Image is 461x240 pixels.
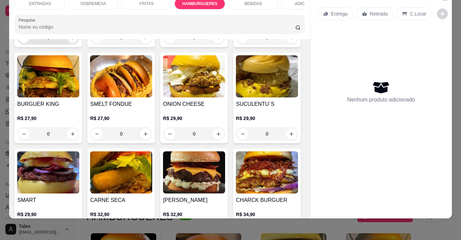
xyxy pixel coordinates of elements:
[17,55,79,97] img: product-image
[295,1,318,6] p: ADICIONAIS
[91,128,102,139] button: decrease-product-quantity
[236,211,298,218] p: R$ 34,90
[90,151,152,193] img: product-image
[19,128,29,139] button: decrease-product-quantity
[163,196,225,204] h4: [PERSON_NAME]
[164,128,175,139] button: decrease-product-quantity
[163,100,225,108] h4: ONION CHEESE
[140,128,151,139] button: increase-product-quantity
[244,1,262,6] p: BEBIDAS
[17,196,79,204] h4: SMART
[236,115,298,122] p: R$ 29,90
[236,196,298,204] h4: CHARCK BURGUER
[90,100,152,108] h4: SMELT FONDUE
[437,8,448,19] button: decrease-product-quantity
[331,10,348,17] p: Entrega
[67,128,78,139] button: increase-product-quantity
[90,196,152,204] h4: CARNE SECA
[237,128,248,139] button: decrease-product-quantity
[90,55,152,97] img: product-image
[163,151,225,193] img: product-image
[286,128,297,139] button: increase-product-quantity
[236,151,298,193] img: product-image
[410,10,426,17] p: C.Local
[90,211,152,218] p: R$ 32,90
[182,1,217,6] p: HAMBURGUERES
[370,10,388,17] p: Retirada
[139,1,154,6] p: FRITAS
[19,17,37,23] label: Pesquisa
[17,151,79,193] img: product-image
[163,211,225,218] p: R$ 32,90
[29,1,51,6] p: ENTRADAS
[19,24,295,30] input: Pesquisa
[347,96,415,104] p: Nenhum produto adicionado
[163,115,225,122] p: R$ 29,90
[90,115,152,122] p: R$ 27,90
[17,100,79,108] h4: BURGUER KING
[163,55,225,97] img: product-image
[17,115,79,122] p: R$ 27,90
[236,55,298,97] img: product-image
[213,128,224,139] button: increase-product-quantity
[17,211,79,218] p: R$ 29,90
[80,1,106,6] p: SOBREMESA
[236,100,298,108] h4: SUCULENTU´S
